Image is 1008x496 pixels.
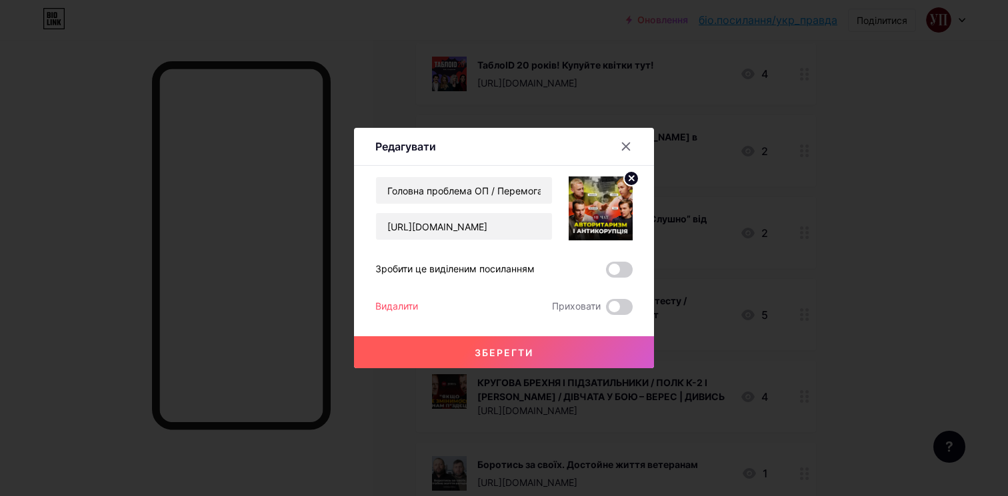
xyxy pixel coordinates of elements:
[375,140,436,153] font: Редагувати
[375,300,418,312] font: Видалити
[376,213,552,240] input: URL-адреса
[475,347,533,358] font: Зберегти
[354,336,654,368] button: Зберегти
[375,263,535,274] font: Зробити це виділеним посиланням
[376,177,552,204] input: Назва
[569,176,633,240] img: мініатюра_посилання
[552,300,601,312] font: Приховати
